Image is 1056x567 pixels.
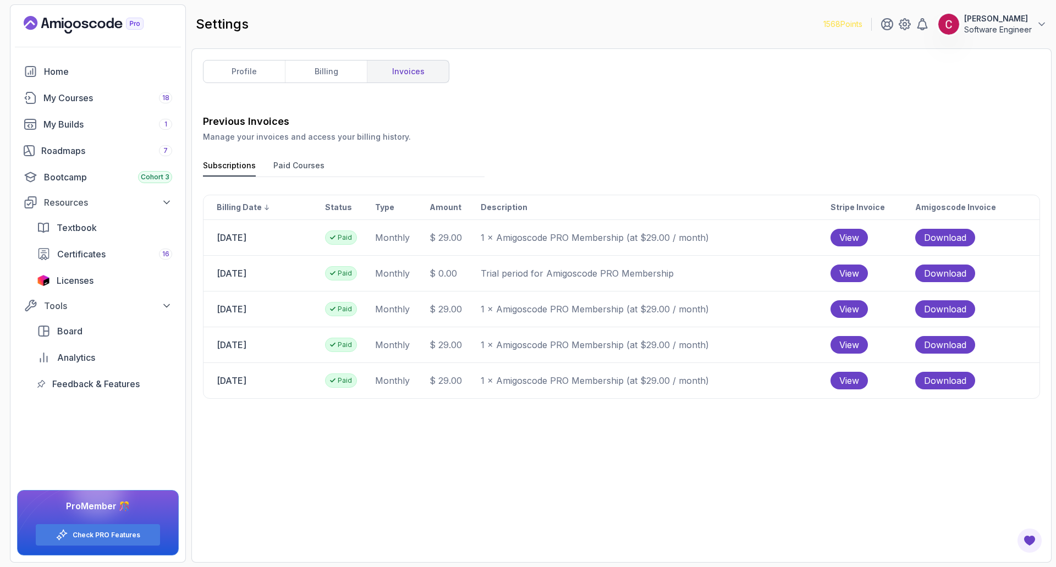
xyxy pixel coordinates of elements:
[30,269,179,291] a: licenses
[430,304,436,315] span: $
[17,113,179,135] a: builds
[839,338,859,351] span: View
[831,372,868,389] button: View
[375,327,429,363] td: monthly
[30,243,179,265] a: certificates
[204,60,285,82] a: profile
[57,221,97,234] span: Textbook
[375,220,429,256] td: monthly
[273,160,324,177] button: Paid Courses
[162,93,169,102] span: 18
[204,363,324,398] td: [DATE]
[338,305,352,313] p: Paid
[217,202,262,213] p: Billing date
[430,339,436,350] span: $
[839,267,859,280] span: View
[831,336,868,354] button: View
[204,327,324,362] td: [DATE]
[24,16,169,34] a: Landing page
[839,374,859,387] span: View
[429,220,480,256] td: 29.00
[481,338,829,351] p: 1 × Amigoscode PRO Membership (at $29.00 / month)
[203,160,256,177] button: Subscriptions
[430,268,436,279] span: $
[831,229,914,246] a: View
[141,173,169,181] span: Cohort 3
[915,195,1039,220] th: Amigoscode Invoice
[204,256,324,291] td: [DATE]
[839,231,859,244] span: View
[338,233,352,242] p: Paid
[831,372,914,389] a: View
[938,13,1047,35] button: user profile image[PERSON_NAME]Software Engineer
[30,320,179,342] a: board
[164,120,167,129] span: 1
[30,373,179,395] a: feedback
[924,302,966,316] span: Download
[375,195,429,220] th: Type
[35,524,161,546] button: Check PRO Features
[429,291,480,327] td: 29.00
[44,299,172,312] div: Tools
[924,338,966,351] span: Download
[823,19,862,30] p: 1568 Points
[43,118,172,131] div: My Builds
[57,247,106,261] span: Certificates
[964,13,1032,24] p: [PERSON_NAME]
[915,229,975,246] button: Download
[52,377,140,390] span: Feedback & Features
[429,195,480,220] th: Amount
[338,340,352,349] p: Paid
[924,231,966,244] span: Download
[44,65,172,78] div: Home
[375,256,429,291] td: monthly
[964,24,1032,35] p: Software Engineer
[480,195,830,220] th: Description
[57,351,95,364] span: Analytics
[57,274,94,287] span: Licenses
[430,232,436,243] span: $
[17,296,179,316] button: Tools
[831,300,868,318] button: View
[17,166,179,188] a: bootcamp
[196,15,249,33] h2: settings
[367,60,449,82] a: invoices
[17,87,179,109] a: courses
[830,195,915,220] th: Stripe Invoice
[338,269,352,278] p: Paid
[481,302,829,316] p: 1 × Amigoscode PRO Membership (at $29.00 / month)
[324,195,375,220] th: Status
[915,372,975,389] button: Download
[915,265,975,282] button: Download
[17,140,179,162] a: roadmaps
[915,300,975,318] button: Download
[938,14,959,35] img: user profile image
[285,60,367,82] a: billing
[831,265,868,282] button: View
[162,250,169,258] span: 16
[204,220,324,255] td: [DATE]
[163,146,168,155] span: 7
[44,170,172,184] div: Bootcamp
[203,114,1040,129] h3: Previous Invoices
[924,267,966,280] span: Download
[204,291,324,327] td: [DATE]
[338,376,352,385] p: Paid
[73,531,140,540] a: Check PRO Features
[429,256,480,291] td: 0.00
[839,302,859,316] span: View
[44,196,172,209] div: Resources
[203,131,1040,142] p: Manage your invoices and access your billing history.
[43,91,172,104] div: My Courses
[430,375,436,386] span: $
[30,346,179,368] a: analytics
[41,144,172,157] div: Roadmaps
[429,363,480,399] td: 29.00
[481,267,829,280] p: Trial period for Amigoscode PRO Membership
[57,324,82,338] span: Board
[831,229,868,246] button: View
[481,374,829,387] p: 1 × Amigoscode PRO Membership (at $29.00 / month)
[831,265,914,282] a: View
[481,231,829,244] p: 1 × Amigoscode PRO Membership (at $29.00 / month)
[375,291,429,327] td: monthly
